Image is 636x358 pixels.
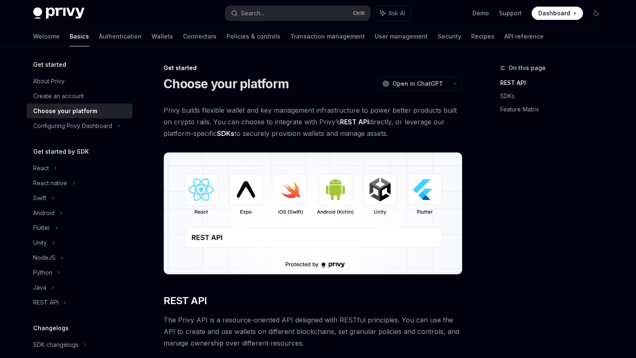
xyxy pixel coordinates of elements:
[377,77,448,91] button: Open in ChatGPT
[33,268,52,278] div: Python
[500,103,609,116] a: Feature Matrix
[33,253,55,263] div: NodeJS
[33,283,46,293] div: Java
[504,27,544,46] a: API reference
[225,6,370,21] button: Search...CtrlK
[500,76,609,89] a: REST API
[99,27,142,46] a: Authentication
[375,27,428,46] a: User management
[183,27,217,46] a: Connectors
[538,9,570,17] span: Dashboard
[70,27,89,46] a: Basics
[33,298,58,307] div: REST API
[33,121,112,131] div: Configuring Privy Dashboard
[26,89,132,104] a: Create an account
[471,27,494,46] a: Recipes
[241,8,264,18] div: Search...
[33,323,69,333] h5: Changelogs
[164,314,462,349] span: The Privy API is a resource-oriented API designed with RESTful principles. You can use the API to...
[532,7,583,20] a: Dashboard
[438,27,461,46] a: Security
[33,340,79,350] div: SDK changelogs
[472,9,489,17] a: Demo
[33,60,66,70] h5: Get started
[164,104,462,139] span: Privy builds flexible wallet and key management infrastructure to power better products built on ...
[33,7,84,19] img: dark logo
[33,208,55,218] div: Android
[33,178,67,188] div: React native
[33,238,47,248] div: Unity
[33,147,89,157] h5: Get started by SDK
[590,7,603,20] button: Toggle dark mode
[164,294,207,307] span: REST API
[164,152,462,274] img: images/Platform2.png
[33,27,60,46] a: Welcome
[226,27,280,46] a: Policies & controls
[164,64,462,72] div: Get started
[33,91,84,101] div: Create an account
[217,129,234,138] strong: SDKs
[33,76,65,86] div: About Privy
[26,104,132,119] a: Choose your platform
[500,89,609,103] a: SDKs
[393,80,443,88] span: Open in ChatGPT
[152,27,173,46] a: Wallets
[499,9,522,17] a: Support
[374,6,411,21] button: Ask AI
[33,163,49,173] div: React
[26,74,132,89] a: About Privy
[33,106,97,116] div: Choose your platform
[340,118,369,126] strong: REST API
[388,9,405,17] span: Ask AI
[33,193,46,203] div: Swift
[353,10,365,17] span: Ctrl K
[508,63,546,73] span: On this page
[290,27,365,46] a: Transaction management
[164,76,289,91] h1: Choose your platform
[33,223,50,233] div: Flutter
